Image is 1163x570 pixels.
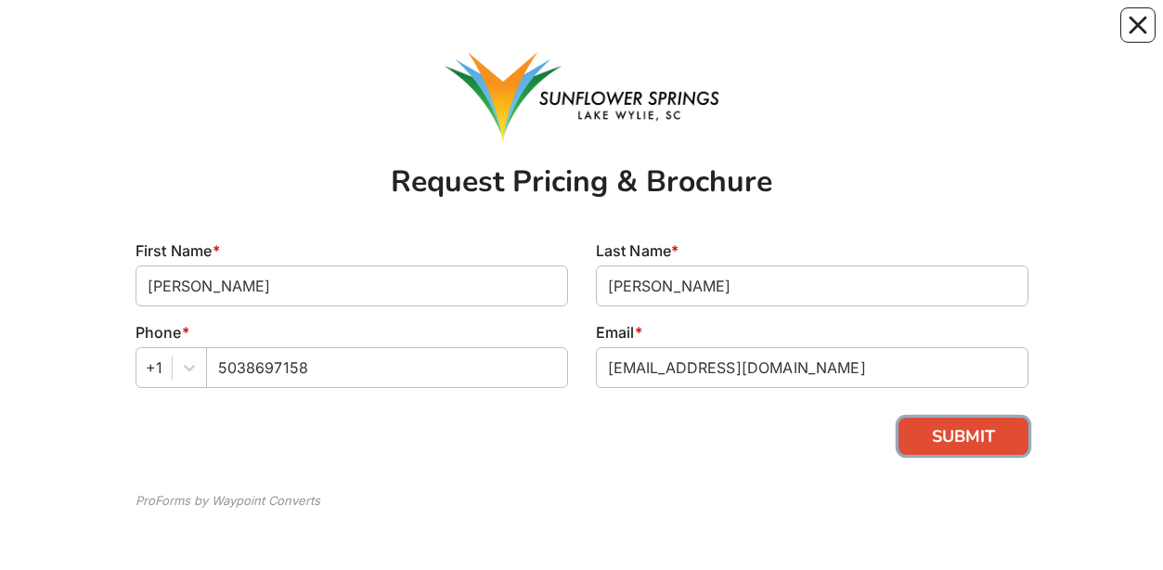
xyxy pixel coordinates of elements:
[443,48,721,145] img: 0de6d234-eacb-4226-9220-de613958a676.jpg
[898,418,1028,455] button: SUBMIT
[1120,7,1156,43] button: Close
[136,492,320,511] div: ProForms by Waypoint Converts
[136,323,182,342] span: Phone
[136,241,213,260] span: First Name
[136,167,1028,197] div: Request Pricing & Brochure
[596,241,672,260] span: Last Name
[596,323,635,342] span: Email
